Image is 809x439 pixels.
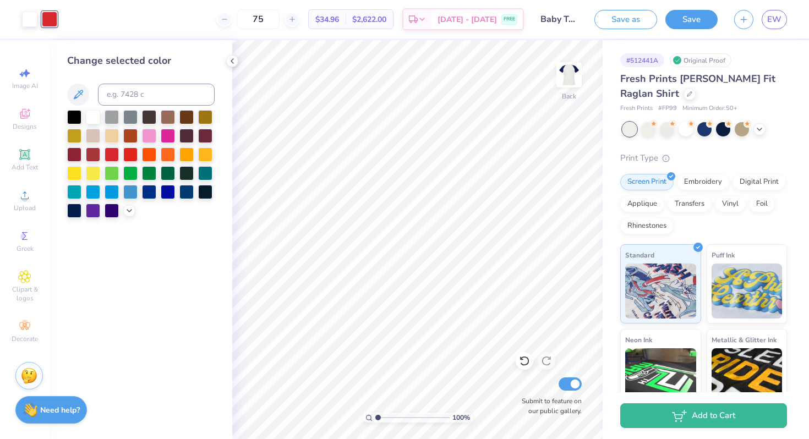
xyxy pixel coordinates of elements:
span: Standard [625,249,654,261]
div: Foil [749,196,775,212]
div: Rhinestones [620,218,674,234]
span: 100 % [452,413,470,422]
span: Neon Ink [625,334,652,345]
label: Submit to feature on our public gallery. [516,396,582,416]
input: – – [237,9,280,29]
span: Fresh Prints [620,104,653,113]
strong: Need help? [40,405,80,415]
div: Vinyl [715,196,746,212]
span: Decorate [12,334,38,343]
button: Add to Cart [620,403,787,428]
img: Standard [625,264,696,319]
input: Untitled Design [532,8,586,30]
img: Back [558,64,580,86]
div: Screen Print [620,174,674,190]
div: Digital Print [733,174,786,190]
span: Add Text [12,163,38,172]
img: Metallic & Glitter Ink [712,348,783,403]
span: Minimum Order: 50 + [682,104,737,113]
span: $34.96 [315,14,339,25]
span: Designs [13,122,37,131]
span: Image AI [12,81,38,90]
div: Print Type [620,152,787,164]
div: Embroidery [677,174,729,190]
div: Applique [620,196,664,212]
div: Original Proof [670,53,731,67]
input: e.g. 7428 c [98,84,215,106]
img: Neon Ink [625,348,696,403]
div: Change selected color [67,53,215,68]
span: [DATE] - [DATE] [438,14,497,25]
span: Puff Ink [712,249,735,261]
span: $2,622.00 [352,14,386,25]
span: Upload [14,204,36,212]
span: # FP99 [658,104,677,113]
span: FREE [504,15,515,23]
div: # 512441A [620,53,664,67]
button: Save as [594,10,657,29]
a: EW [762,10,787,29]
div: Transfers [668,196,712,212]
div: Back [562,91,576,101]
img: Puff Ink [712,264,783,319]
span: EW [767,13,781,26]
span: Greek [17,244,34,253]
span: Clipart & logos [6,285,44,303]
button: Save [665,10,718,29]
span: Fresh Prints [PERSON_NAME] Fit Raglan Shirt [620,72,775,100]
span: Metallic & Glitter Ink [712,334,777,345]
